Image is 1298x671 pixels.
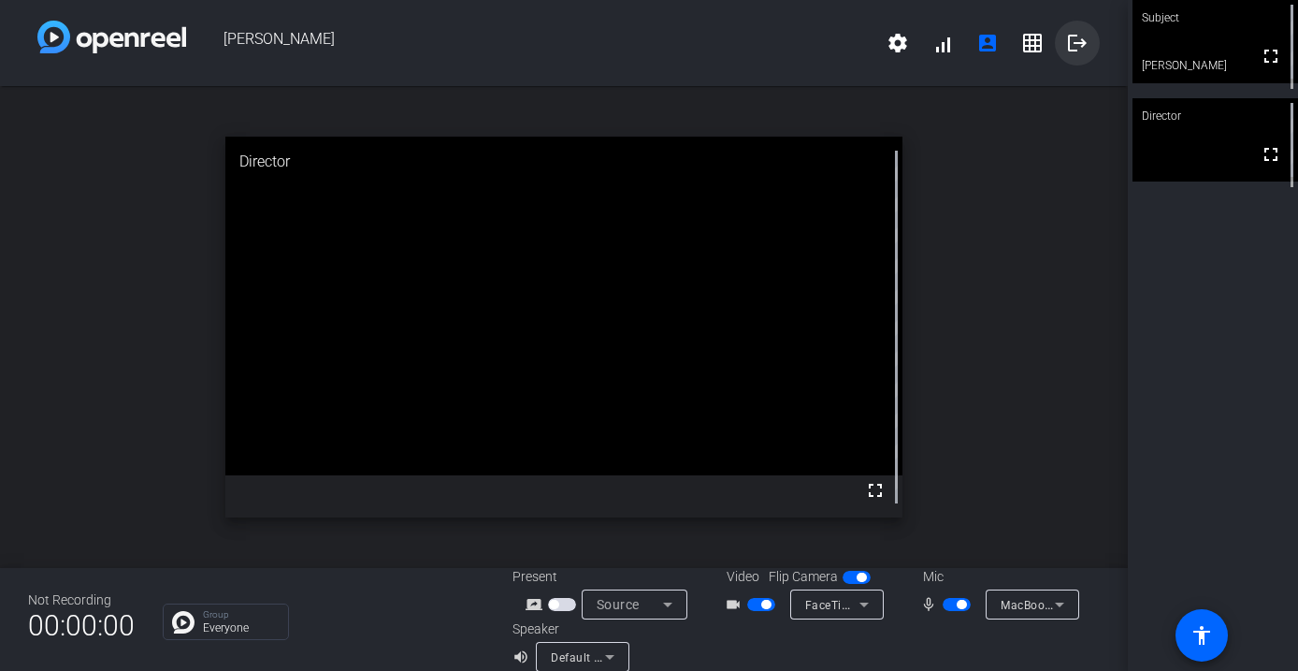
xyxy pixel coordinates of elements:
mat-icon: logout [1066,32,1089,54]
span: Flip Camera [769,567,838,587]
span: 00:00:00 [28,603,135,649]
div: Director [225,137,902,187]
span: MacBook Air Microphone (Built-in) [1001,597,1188,612]
mat-icon: accessibility [1190,624,1213,647]
div: Speaker [512,620,625,639]
span: Default - MacBook Air Speakers (Built-in) [551,649,772,664]
div: Not Recording [28,591,135,610]
mat-icon: fullscreen [1260,45,1282,67]
p: Everyone [203,622,279,634]
div: Present [512,567,699,587]
mat-icon: grid_on [1021,32,1044,54]
mat-icon: fullscreen [1260,143,1282,166]
mat-icon: account_box [976,32,999,54]
span: Video [727,567,759,587]
mat-icon: fullscreen [864,479,887,502]
div: Director [1132,98,1298,134]
span: FaceTime HD Camera (1C1C:B782) [805,597,998,612]
span: [PERSON_NAME] [186,21,875,66]
mat-icon: videocam_outline [725,593,747,616]
img: Chat Icon [172,611,195,634]
button: signal_cellular_alt [920,21,965,66]
mat-icon: mic_none [920,593,943,616]
span: Source [597,597,640,612]
mat-icon: screen_share_outline [526,593,548,616]
img: white-gradient.svg [37,21,186,53]
mat-icon: volume_up [512,646,535,668]
mat-icon: settings [887,32,909,54]
p: Group [203,610,279,620]
div: Mic [904,567,1091,587]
